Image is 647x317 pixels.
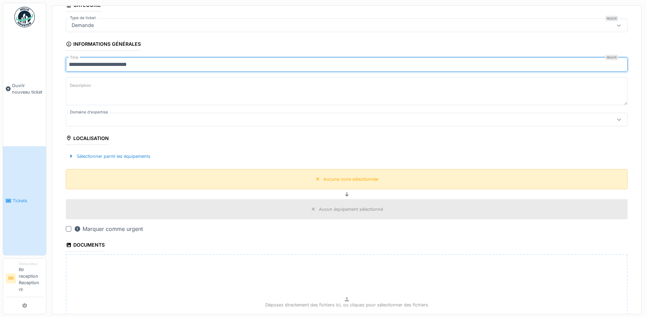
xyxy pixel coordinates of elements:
[323,176,378,182] div: Aucune zone sélectionnée
[605,55,618,60] div: Requis
[66,240,105,251] div: Documents
[319,206,383,212] div: Aucun équipement sélectionné
[69,81,92,90] label: Description
[69,55,80,60] label: Titre
[3,146,46,255] a: Tickets
[69,22,97,29] div: Demande
[66,133,109,145] div: Localisation
[6,261,43,297] a: RR DemandeurRlr reception Reception rlr
[3,31,46,146] a: Ouvrir nouveau ticket
[69,109,109,115] label: Domaine d'expertise
[13,197,43,204] span: Tickets
[605,16,618,21] div: Requis
[19,261,43,266] div: Demandeur
[19,261,43,295] li: Rlr reception Reception rlr
[12,82,43,95] span: Ouvrir nouveau ticket
[69,15,97,21] label: Type de ticket
[66,152,153,161] div: Sélectionner parmi les équipements
[14,7,35,27] img: Badge_color-CXgf-gQk.svg
[265,302,428,308] p: Déposez directement des fichiers ici, ou cliquez pour sélectionner des fichiers
[66,39,141,51] div: Informations générales
[74,225,143,233] div: Marquer comme urgent
[6,273,16,284] li: RR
